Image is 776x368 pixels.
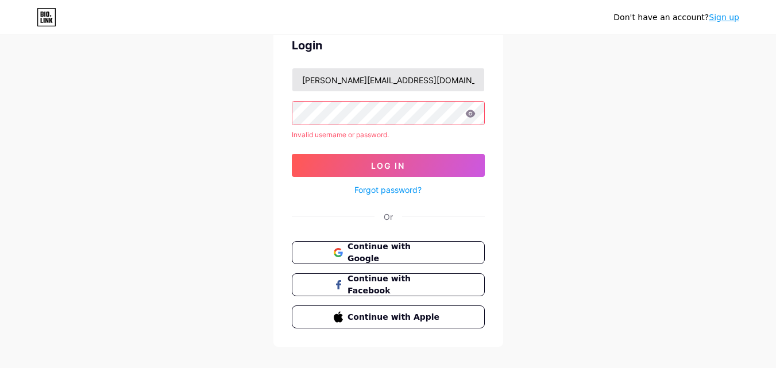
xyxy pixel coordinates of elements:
a: Forgot password? [354,184,422,196]
a: Sign up [709,13,739,22]
button: Continue with Facebook [292,273,485,296]
span: Log In [371,161,405,171]
span: Continue with Google [348,241,442,265]
div: Don't have an account? [613,11,739,24]
button: Continue with Apple [292,305,485,328]
input: Username [292,68,484,91]
span: Continue with Facebook [348,273,442,297]
div: Or [384,211,393,223]
div: Invalid username or password. [292,130,485,140]
div: Login [292,37,485,54]
button: Log In [292,154,485,177]
button: Continue with Google [292,241,485,264]
span: Continue with Apple [348,311,442,323]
